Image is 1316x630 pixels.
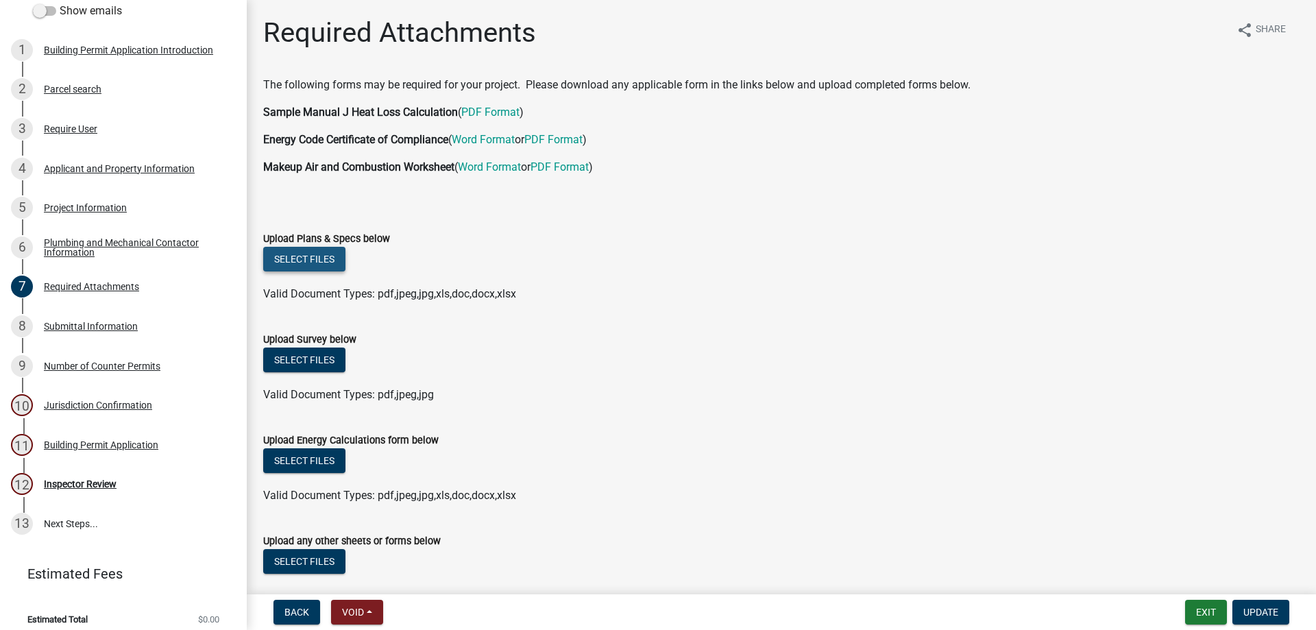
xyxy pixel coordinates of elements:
button: Update [1232,600,1289,625]
div: Building Permit Application Introduction [44,45,213,55]
div: Parcel search [44,84,101,94]
button: Select files [263,549,345,574]
div: Applicant and Property Information [44,164,195,173]
div: 4 [11,158,33,180]
span: Valid Document Types: pdf,jpeg,jpg,xls,doc,docx,xlsx [263,287,516,300]
span: Valid Document Types: pdf,jpeg,jpg,xls,doc,docx,xlsx [263,489,516,502]
div: 8 [11,315,33,337]
strong: Sample Manual J Heat Loss Calculation [263,106,458,119]
div: Require User [44,124,97,134]
button: shareShare [1226,16,1297,43]
span: Valid Document Types: pdf,jpeg,jpg [263,388,434,401]
label: Show emails [33,3,122,19]
p: ( or ) [263,132,1300,148]
button: Exit [1185,600,1227,625]
div: Plumbing and Mechanical Contactor Information [44,238,225,257]
label: Upload Energy Calculations form below [263,436,439,446]
span: Share [1256,22,1286,38]
label: Upload any other sheets or forms below [263,537,441,546]
div: Building Permit Application [44,440,158,450]
button: Select files [263,348,345,372]
div: 13 [11,513,33,535]
i: share [1236,22,1253,38]
div: 11 [11,434,33,456]
span: $0.00 [198,615,219,624]
a: Word Format [458,160,521,173]
div: Submittal Information [44,322,138,331]
button: Select files [263,247,345,271]
a: PDF Format [524,133,583,146]
span: Update [1243,607,1278,618]
span: Void [342,607,364,618]
label: Upload Plans & Specs below [263,234,390,244]
div: Required Attachments [44,282,139,291]
div: 1 [11,39,33,61]
span: Estimated Total [27,615,88,624]
div: 10 [11,394,33,416]
div: 6 [11,237,33,258]
div: Jurisdiction Confirmation [44,400,152,410]
strong: Energy Code Certificate of Compliance [263,133,448,146]
div: Inspector Review [44,479,117,489]
div: 3 [11,118,33,140]
div: 12 [11,473,33,495]
h1: Required Attachments [263,16,536,49]
span: Back [284,607,309,618]
div: 2 [11,78,33,100]
strong: Makeup Air and Combustion Worksheet [263,160,454,173]
label: Upload Survey below [263,335,356,345]
div: 5 [11,197,33,219]
a: PDF Format [461,106,520,119]
p: ( or ) [263,159,1300,175]
button: Back [273,600,320,625]
a: PDF Format [531,160,589,173]
div: Number of Counter Permits [44,361,160,371]
a: Estimated Fees [11,560,225,587]
a: Word Format [452,133,515,146]
p: ( ) [263,104,1300,121]
div: 9 [11,355,33,377]
p: The following forms may be required for your project. Please download any applicable form in the ... [263,77,1300,93]
button: Void [331,600,383,625]
button: Select files [263,448,345,473]
div: Project Information [44,203,127,213]
div: 7 [11,276,33,298]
